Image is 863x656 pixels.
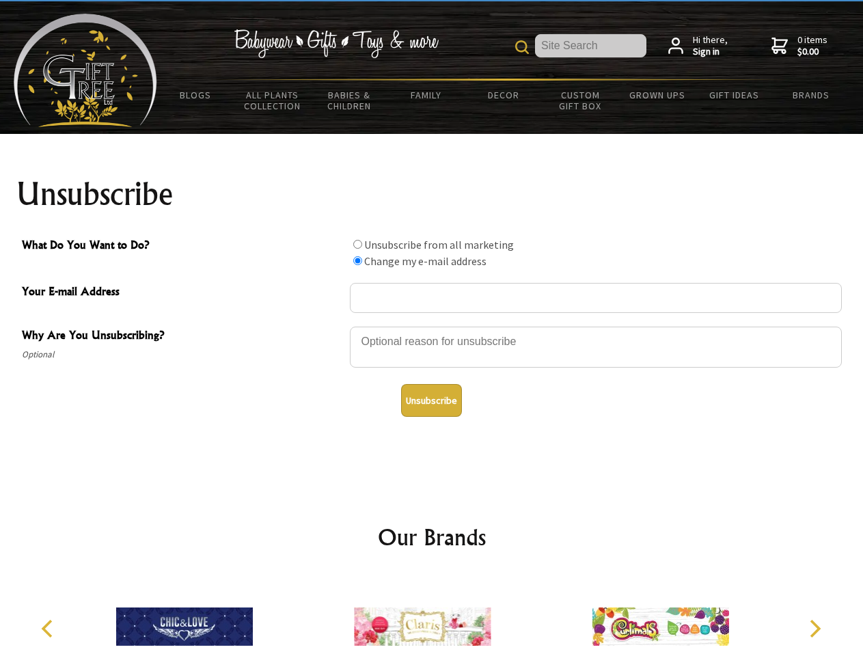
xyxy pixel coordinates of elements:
label: Change my e-mail address [364,254,487,268]
input: What Do You Want to Do? [353,240,362,249]
a: All Plants Collection [234,81,312,120]
span: Hi there, [693,34,728,58]
a: Babies & Children [311,81,388,120]
a: Brands [773,81,850,109]
a: BLOGS [157,81,234,109]
strong: Sign in [693,46,728,58]
span: Your E-mail Address [22,283,343,303]
span: Why Are You Unsubscribing? [22,327,343,346]
a: Family [388,81,465,109]
button: Unsubscribe [401,384,462,417]
label: Unsubscribe from all marketing [364,238,514,251]
a: Gift Ideas [696,81,773,109]
span: What Do You Want to Do? [22,236,343,256]
img: Babyware - Gifts - Toys and more... [14,14,157,127]
a: 0 items$0.00 [771,34,827,58]
a: Grown Ups [618,81,696,109]
img: product search [515,40,529,54]
button: Next [799,614,830,644]
h2: Our Brands [27,521,836,553]
span: 0 items [797,33,827,58]
a: Decor [465,81,542,109]
strong: $0.00 [797,46,827,58]
img: Babywear - Gifts - Toys & more [234,29,439,58]
textarea: Why Are You Unsubscribing? [350,327,842,368]
button: Previous [34,614,64,644]
input: Your E-mail Address [350,283,842,313]
a: Hi there,Sign in [668,34,728,58]
h1: Unsubscribe [16,178,847,210]
span: Optional [22,346,343,363]
input: What Do You Want to Do? [353,256,362,265]
input: Site Search [535,34,646,57]
a: Custom Gift Box [542,81,619,120]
